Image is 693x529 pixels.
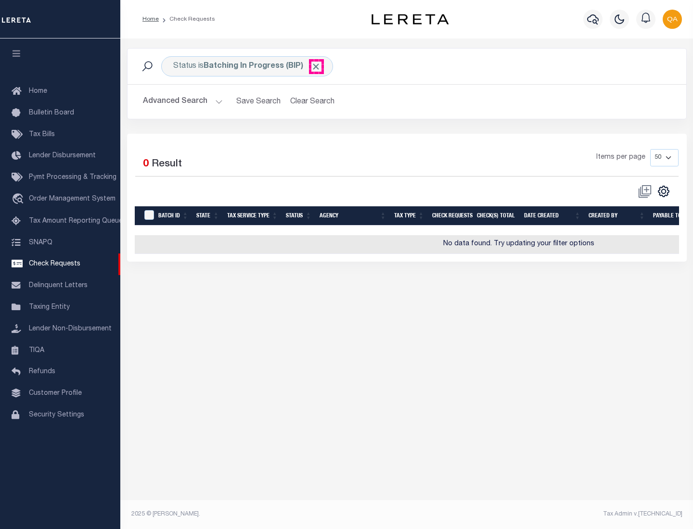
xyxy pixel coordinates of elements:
[663,10,682,29] img: svg+xml;base64,PHN2ZyB4bWxucz0iaHR0cDovL3d3dy53My5vcmcvMjAwMC9zdmciIHBvaW50ZXItZXZlbnRzPSJub25lIi...
[29,368,55,375] span: Refunds
[29,390,82,397] span: Customer Profile
[152,157,182,172] label: Result
[414,510,682,518] div: Tax Admin v.[TECHNICAL_ID]
[124,510,407,518] div: 2025 © [PERSON_NAME].
[372,14,449,25] img: logo-dark.svg
[282,206,316,226] th: Status: activate to sort column ascending
[29,110,74,116] span: Bulletin Board
[29,218,123,225] span: Tax Amount Reporting Queue
[29,282,88,289] span: Delinquent Letters
[520,206,585,226] th: Date Created: activate to sort column ascending
[29,88,47,95] span: Home
[428,206,473,226] th: Check Requests
[585,206,649,226] th: Created By: activate to sort column ascending
[29,412,84,418] span: Security Settings
[29,152,96,159] span: Lender Disbursement
[316,206,390,226] th: Agency: activate to sort column ascending
[29,131,55,138] span: Tax Bills
[29,174,116,181] span: Pymt Processing & Tracking
[143,92,223,111] button: Advanced Search
[29,326,112,332] span: Lender Non-Disbursement
[12,193,27,206] i: travel_explore
[29,239,52,246] span: SNAPQ
[473,206,520,226] th: Check(s) Total
[29,347,44,353] span: TIQA
[204,63,321,70] b: Batching In Progress (BIP)
[390,206,428,226] th: Tax Type: activate to sort column ascending
[286,92,339,111] button: Clear Search
[29,304,70,311] span: Taxing Entity
[596,152,645,163] span: Items per page
[154,206,192,226] th: Batch Id: activate to sort column ascending
[192,206,223,226] th: State: activate to sort column ascending
[161,56,333,76] div: Status is
[223,206,282,226] th: Tax Service Type: activate to sort column ascending
[142,16,159,22] a: Home
[29,261,80,267] span: Check Requests
[159,15,215,24] li: Check Requests
[143,159,149,169] span: 0
[29,196,115,202] span: Order Management System
[231,92,286,111] button: Save Search
[311,62,321,72] span: Click to Remove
